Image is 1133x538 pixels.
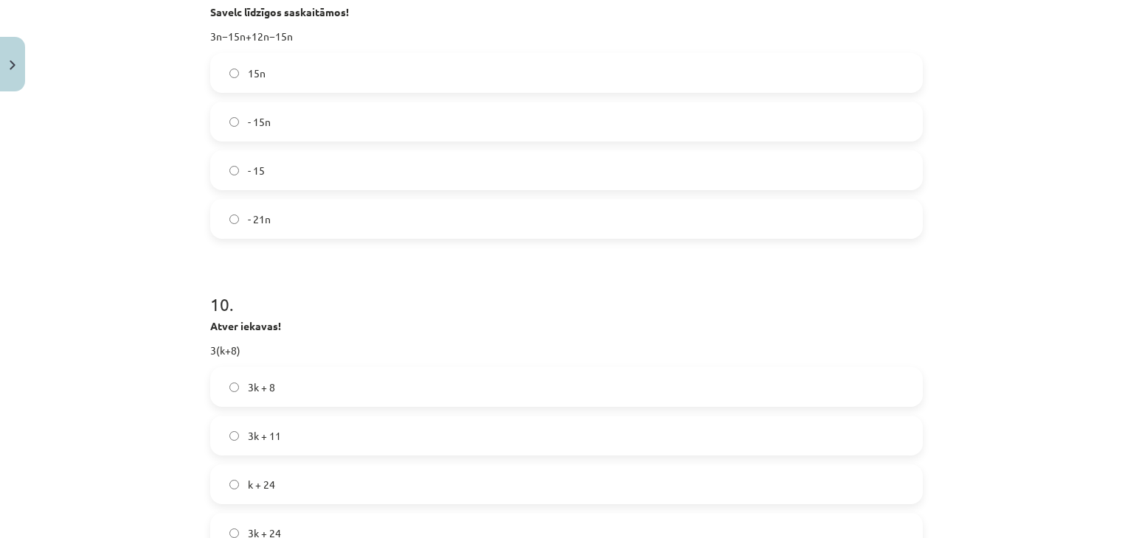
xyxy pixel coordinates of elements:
[210,5,349,18] strong: Savelc līdzīgos saskaitāmos!
[229,382,239,392] input: 3k + 8
[210,343,923,358] p: 3(k+8)
[248,114,271,130] span: - 15n
[248,212,271,227] span: - 21n
[210,319,281,332] strong: Atver iekavas!
[229,69,239,78] input: 15n
[10,60,15,70] img: icon-close-lesson-0947bae3869378f0d4975bcd49f059093ad1ed9edebbc8119c70593378902aed.svg
[229,214,239,224] input: - 21n
[248,66,266,81] span: 15n
[248,477,275,492] span: k + 24
[229,480,239,489] input: k + 24
[248,428,281,444] span: 3k + 11
[229,528,239,538] input: 3k + 24
[248,163,265,178] span: - 15
[248,380,275,395] span: 3k + 8
[210,29,923,44] p: 3n−15n+12n−15n
[229,166,239,175] input: - 15
[210,268,923,314] h1: 10 .
[229,431,239,441] input: 3k + 11
[229,117,239,127] input: - 15n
